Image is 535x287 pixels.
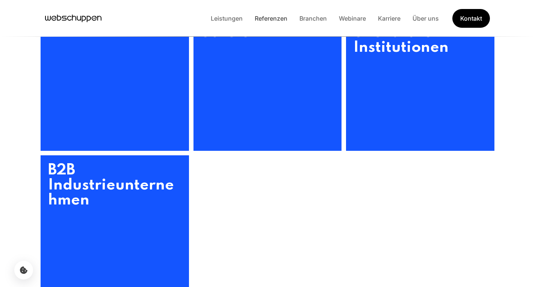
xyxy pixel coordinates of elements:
a: Bildung und Schulen [193,3,342,151]
a: Get Started [452,9,490,28]
a: Kommunale und öffentliche Institutionen [346,3,494,151]
button: Cookie-Einstellungen öffnen [14,261,33,279]
a: Über uns [407,15,445,22]
a: Webinare [333,15,372,22]
a: Hauptseite besuchen [45,13,101,24]
a: Karriere [372,15,407,22]
a: Agenturen [41,3,189,151]
a: Referenzen [249,15,293,22]
a: Leistungen [205,15,249,22]
a: Branchen [293,15,333,22]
